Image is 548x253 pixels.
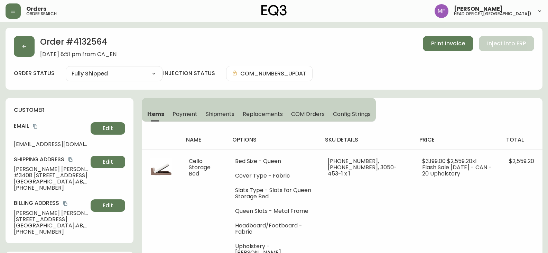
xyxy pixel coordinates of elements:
[423,36,473,51] button: Print Invoice
[14,179,88,185] span: [GEOGRAPHIC_DATA] , AB , T5J 0K6 , CA
[509,157,534,165] span: $2,559.20
[173,110,197,118] span: Payment
[14,156,88,163] h4: Shipping Address
[206,110,235,118] span: Shipments
[235,223,312,235] li: Headboard/Footboard - Fabric
[14,172,88,179] span: #3408 [STREET_ADDRESS]
[333,110,370,118] span: Config Strings
[91,156,125,168] button: Edit
[14,141,88,147] span: [EMAIL_ADDRESS][DOMAIN_NAME]
[67,156,74,163] button: copy
[325,136,408,144] h4: sku details
[40,36,117,51] h2: Order # 4132564
[235,173,312,179] li: Cover Type - Fabric
[91,199,125,212] button: Edit
[14,185,88,191] span: [PHONE_NUMBER]
[431,40,465,47] span: Print Invoice
[419,136,495,144] h4: price
[435,4,448,18] img: 91cf6c4ea787f0dec862db02e33d59b3
[422,157,446,165] span: $3,199.00
[328,157,397,178] span: [PHONE_NUMBER], [PHONE_NUMBER], 3050-453-1 x 1
[235,208,312,214] li: Queen Slats - Metal Frame
[235,187,312,200] li: Slats Type - Slats for Queen Storage Bed
[14,106,125,114] h4: customer
[291,110,325,118] span: COM Orders
[189,157,211,178] span: Cello Storage Bed
[163,70,215,77] h4: injection status
[40,51,117,57] span: [DATE] 8:51 pm from CA_EN
[14,70,55,77] label: order status
[186,136,221,144] h4: name
[14,223,88,229] span: [GEOGRAPHIC_DATA] , AB , T6H 4E8 , CA
[454,6,503,12] span: [PERSON_NAME]
[454,12,531,16] h5: head office ([GEOGRAPHIC_DATA])
[103,125,113,132] span: Edit
[232,136,314,144] h4: options
[14,210,88,216] span: [PERSON_NAME] [PERSON_NAME]
[103,202,113,209] span: Edit
[26,6,46,12] span: Orders
[14,229,88,235] span: [PHONE_NUMBER]
[506,136,537,144] h4: total
[243,110,282,118] span: Replacements
[150,158,172,180] img: feb707f9-a8ed-4e55-b980-3af5e3fa7f16Optional[31135-48-Durango-Pewter-Double-OG-LP.jpg].jpg
[14,122,88,130] h4: Email
[14,166,88,172] span: [PERSON_NAME] [PERSON_NAME]
[447,157,477,165] span: $2,559.20 x 1
[26,12,57,16] h5: order search
[91,122,125,135] button: Edit
[422,163,492,178] span: Flash Sale [DATE] - CAN - 20 Upholstery
[14,199,88,207] h4: Billing Address
[235,158,312,164] li: Bed Size - Queen
[261,5,287,16] img: logo
[103,158,113,166] span: Edit
[32,123,39,130] button: copy
[147,110,164,118] span: Items
[62,200,69,207] button: copy
[14,216,88,223] span: [STREET_ADDRESS]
